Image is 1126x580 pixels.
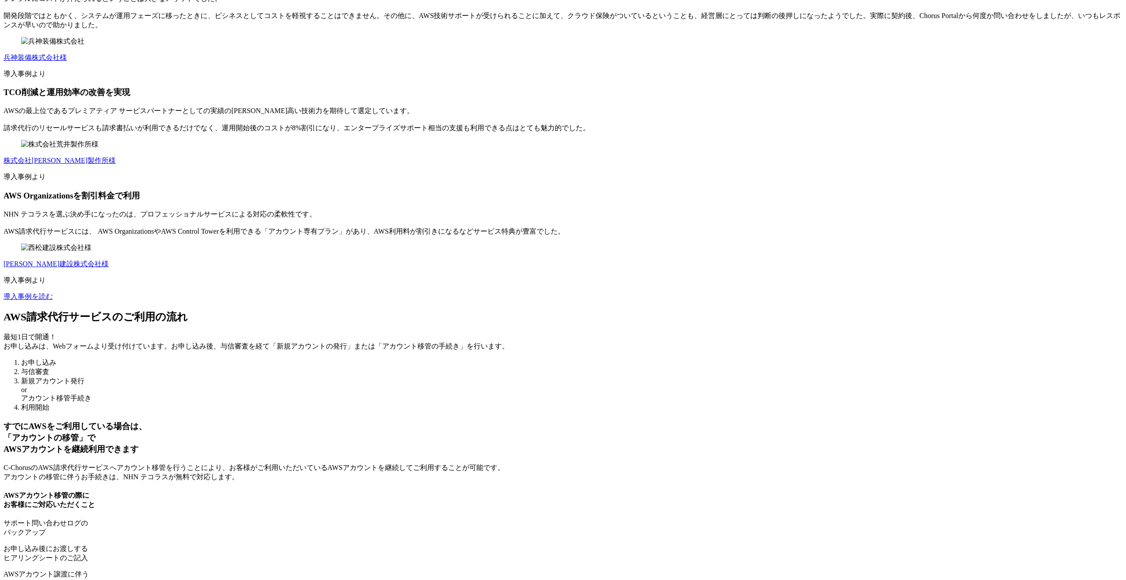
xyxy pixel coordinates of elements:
span: サービス特典が豊富 [473,228,537,235]
h4: AWSアカウント移管の際に お客様にご対応いただくこと [4,491,1122,510]
p: C-ChorusのAWS請求代行サービスへアカウント移管を行うことにより、お客様がご利用いただいているAWSアカウントを継続してご利用することが可能です。 アカウントの移管に伴うお手続きは、NH... [4,463,1122,482]
h3: TCO削減と運用効率の改善を実現 [4,87,1122,98]
h3: AWS Organizationsを割引料金で利用 [4,190,1122,202]
span: があり、 になるなど でした。 [96,228,565,235]
img: 西松建設株式会社様 [21,243,91,253]
span: AWS利用料が割引き [374,228,438,235]
span: AWS OrganizationsやAWS Control Towerを利用できる「アカウント専有プラン」 [98,228,345,235]
p: 請求代行のリセールサービスも請求書払いが利用できるだけでなく、 でした。 [4,106,1122,133]
p: 最短1日で開通！ お申し込みは、Webフォームより受け付けています。お申し込み後、与信審査を経て「新規アカウントの発行」または「アカウント移管の手続き」を行います。 [4,333,1122,351]
p: サポート問い合わせログの バックアップ [4,519,1122,537]
p: 導入事例より [4,70,1122,79]
span: AWSの最上位であるプレミアティア サービスパートナーとしての実績の[PERSON_NAME]高い技術力を期待して選定しています。 [4,107,414,114]
img: 兵神装備株式会社 [21,37,84,46]
span: になり、 点はとても魅力的 [222,124,562,132]
a: 兵神装備株式会社様 [4,54,67,61]
li: 与信審査 [21,367,1122,377]
li: 新規アカウント発行 or アカウント移管手続き [21,377,1122,403]
li: お申し込み [21,358,1122,367]
a: 株式会社[PERSON_NAME]製作所様 [4,157,116,164]
h2: AWS請求代行サービスのご利用の流れ [4,310,1122,324]
img: 株式会社荒井製作所様 [21,140,99,149]
span: 実際に契約後、Chorus Portalから ので助かりました。 [4,12,1120,29]
p: 導入事例より [4,276,1122,285]
span: 何度か問い合わせをしましたが、いつもレスポンスが早い [4,12,1120,29]
a: [PERSON_NAME]建設株式会社様 [4,260,109,268]
h3: すでにAWSをご利用している場合は、 「アカウントの移管」で AWSアカウントを継続利用できます [4,421,1122,455]
p: 導入事例より [4,173,1122,182]
p: お申し込み後にお渡しする ヒアリングシートのご記入 [4,544,1122,563]
span: 運用開始後のコストが8%割引 [222,124,315,132]
span: エンタープライズサポート相当の支援も利用できる [344,124,505,132]
p: AWS請求代行サービスには、 [4,210,1122,236]
a: 導入事例を読む [4,293,53,300]
span: NHN テコラスを選ぶ決め手になったのは、プロフェッショナルサービスによる対応の柔軟性です。 [4,210,316,218]
li: 利用開始 [21,403,1122,412]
